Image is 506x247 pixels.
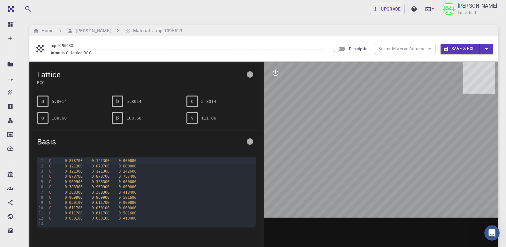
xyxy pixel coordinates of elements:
span: C [49,185,51,189]
span: α [41,115,44,121]
span: 0.000000 [118,185,136,189]
span: 0.121300 [92,158,110,163]
span: 0.418400 [118,216,136,220]
span: C [49,174,51,179]
span: C [49,195,51,200]
h6: Materials - mp-1095633 [131,27,182,34]
span: 0.388300 [92,180,110,184]
span: β [116,115,119,121]
pre: 5.8014 [126,96,141,107]
span: 0.388300 [64,185,82,189]
button: Save & Exit [441,44,480,54]
span: 0.030100 [92,216,110,220]
div: 1 [37,158,44,163]
div: 11 [37,211,44,216]
span: 0.030100 [64,216,82,220]
span: 0.121300 [64,169,82,174]
span: 0.418400 [118,190,136,195]
span: C [66,50,71,55]
button: Select Material Actions [375,44,435,54]
span: 0.611700 [92,200,110,205]
span: 0.388300 [64,190,82,195]
span: 0.757400 [118,174,136,179]
div: 3 [37,169,44,174]
span: 0.611700 [92,211,110,215]
div: 7 [37,190,44,195]
span: 0.878700 [92,164,110,168]
div: 8 [37,195,44,200]
span: C [49,169,51,174]
span: b [116,98,119,104]
span: 0.000000 [118,200,136,205]
span: 0.030100 [92,206,110,210]
span: lattice [71,50,84,55]
span: 0.611700 [64,206,82,210]
span: C [49,211,51,215]
span: C [49,158,51,163]
span: 0.581600 [118,211,136,215]
span: BCC [37,80,244,85]
pre: 108.68 [126,112,141,124]
span: 0.581600 [118,195,136,200]
a: Upgrade [370,4,404,14]
span: Soporte [13,4,35,10]
div: 2 [37,164,44,169]
div: 9 [37,200,44,205]
h6: Home [39,27,53,34]
span: c [191,98,193,104]
span: 0.969900 [92,185,110,189]
span: 0.388300 [92,190,110,195]
pre: 5.8014 [201,96,216,107]
h6: [PERSON_NAME] [73,27,110,34]
iframe: Intercom live chat [484,225,500,241]
div: 6 [37,184,44,189]
span: 0.121300 [64,164,82,168]
span: C [49,200,51,205]
span: 0.030100 [64,200,82,205]
span: 0.000000 [118,164,136,168]
span: 0.242600 [118,169,136,174]
pre: 108.68 [52,112,67,124]
pre: 111.06 [201,112,216,124]
span: BCC [84,50,94,55]
span: 0.121300 [92,169,110,174]
div: 13 [37,221,44,226]
span: 0.000000 [118,158,136,163]
span: a [42,98,44,104]
span: 0.878700 [64,174,82,179]
img: miriam [442,3,455,15]
span: 0.878700 [64,158,82,163]
span: Individual [458,10,476,16]
span: Basis [37,136,244,147]
span: C [49,180,51,184]
span: 0.878700 [92,174,110,179]
span: C [49,164,51,168]
div: 12 [37,216,44,221]
span: formula [51,50,66,55]
nav: breadcrumb [32,27,184,34]
span: Lattice [37,69,244,80]
div: 5 [37,179,44,184]
button: info [244,68,256,81]
span: γ [191,115,193,121]
span: 0.611700 [64,211,82,215]
span: Description [349,46,370,51]
span: 0.000000 [118,180,136,184]
span: C [49,216,51,220]
span: 0.969900 [92,195,110,200]
div: 4 [37,174,44,179]
div: 10 [37,205,44,211]
span: 0.969900 [64,180,82,184]
span: 0.000000 [118,206,136,210]
span: C [49,206,51,210]
img: logo [5,6,14,12]
p: [PERSON_NAME] [458,2,497,10]
button: info [244,135,256,148]
span: 0.969900 [64,195,82,200]
pre: 5.8014 [52,96,67,107]
span: C [49,190,51,195]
